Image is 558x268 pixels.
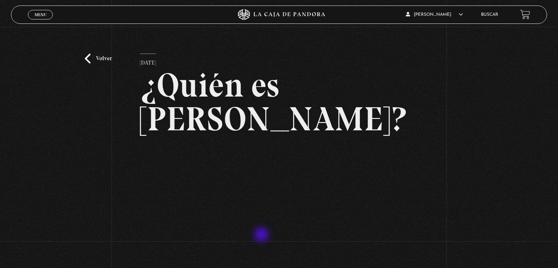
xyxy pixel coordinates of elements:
span: [PERSON_NAME] [406,12,463,17]
a: View your shopping cart [520,10,530,19]
span: Menu [34,12,47,17]
p: [DATE] [140,54,156,68]
h2: ¿Quién es [PERSON_NAME]? [140,68,418,136]
a: Volver [85,54,112,64]
span: Cerrar [32,18,49,23]
a: Buscar [481,12,498,17]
